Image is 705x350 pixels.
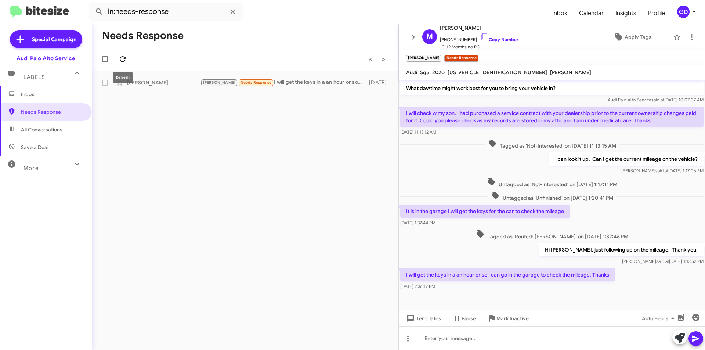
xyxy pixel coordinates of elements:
span: More [23,165,39,172]
span: 10-12 Months no RO [440,43,518,51]
span: Untagged as 'Not-Interested' on [DATE] 1:17:11 PM [484,177,620,188]
a: Calendar [573,3,610,24]
small: Needs Response [444,55,478,62]
span: Inbox [21,91,83,98]
span: [PHONE_NUMBER] [440,32,518,43]
span: Apply Tags [625,30,651,44]
input: Search [89,3,243,21]
div: [PERSON_NAME] [127,79,200,86]
button: Templates [399,312,447,325]
button: GD [671,6,697,18]
a: Inbox [546,3,573,24]
button: Previous [364,52,377,67]
a: Copy Number [480,37,518,42]
span: [PERSON_NAME] [DATE] 1:13:52 PM [622,259,704,264]
span: Mark Inactive [496,312,529,325]
span: « [369,55,373,64]
button: Apply Tags [594,30,670,44]
span: Special Campaign [32,36,76,43]
span: Templates [405,312,441,325]
a: Insights [610,3,642,24]
div: Audi Palo Alto Service [17,55,75,62]
span: Auto Fields [642,312,677,325]
span: [PERSON_NAME] [203,80,236,85]
span: said at [651,97,664,102]
span: Tagged as 'Routed: [PERSON_NAME]' on [DATE] 1:32:46 PM [473,230,631,240]
span: [PERSON_NAME] [440,24,518,32]
span: 2020 [432,69,445,76]
span: said at [656,259,669,264]
button: Auto Fields [636,312,683,325]
span: Save a Deal [21,144,48,151]
span: Untagged as 'Unfinished' on [DATE] 1:20:41 PM [488,191,616,202]
p: It is in the garage I will get the keys for the car to check the mileage [400,205,570,218]
span: Audi [406,69,417,76]
span: » [381,55,385,64]
span: Labels [23,74,45,80]
span: Needs Response [21,108,83,116]
span: [DATE] 1:32:44 PM [400,220,435,225]
button: Mark Inactive [482,312,535,325]
a: Special Campaign [10,30,82,48]
span: [DATE] 2:36:17 PM [400,284,435,289]
span: said at [655,168,668,173]
button: Pause [447,312,482,325]
nav: Page navigation example [365,52,390,67]
span: Audi Palo Alto Service [DATE] 10:07:07 AM [608,97,704,102]
p: Hi [PERSON_NAME], just following up on the mileage. Thank you. [539,243,704,256]
button: Next [377,52,390,67]
small: [PERSON_NAME] [406,55,441,62]
div: Refresh [113,72,133,83]
span: M [426,31,433,43]
span: [US_VEHICLE_IDENTIFICATION_NUMBER] [448,69,547,76]
div: [DATE] [365,79,393,86]
p: I will get the keys in a an hour or so I can go in the garage to check the mileage. Thanks [400,268,615,281]
span: Pause [462,312,476,325]
span: [PERSON_NAME] [550,69,591,76]
p: I can look it up. Can I get the current mileage on the vehicle? [549,152,704,166]
div: I will get the keys in a an hour or so I can go in the garage to check the mileage. Thanks [200,78,365,87]
span: Tagged as 'Not-Interested' on [DATE] 11:13:15 AM [485,139,619,149]
p: I will check w my son. I had purchased a service contract with your dealership prior to the curre... [400,107,704,127]
span: Sq5 [420,69,429,76]
h1: Needs Response [102,30,184,42]
span: All Conversations [21,126,62,133]
a: Profile [642,3,671,24]
span: Needs Response [241,80,272,85]
span: [PERSON_NAME] [DATE] 1:17:06 PM [621,168,704,173]
span: [DATE] 11:13:12 AM [400,129,436,135]
div: GD [677,6,690,18]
